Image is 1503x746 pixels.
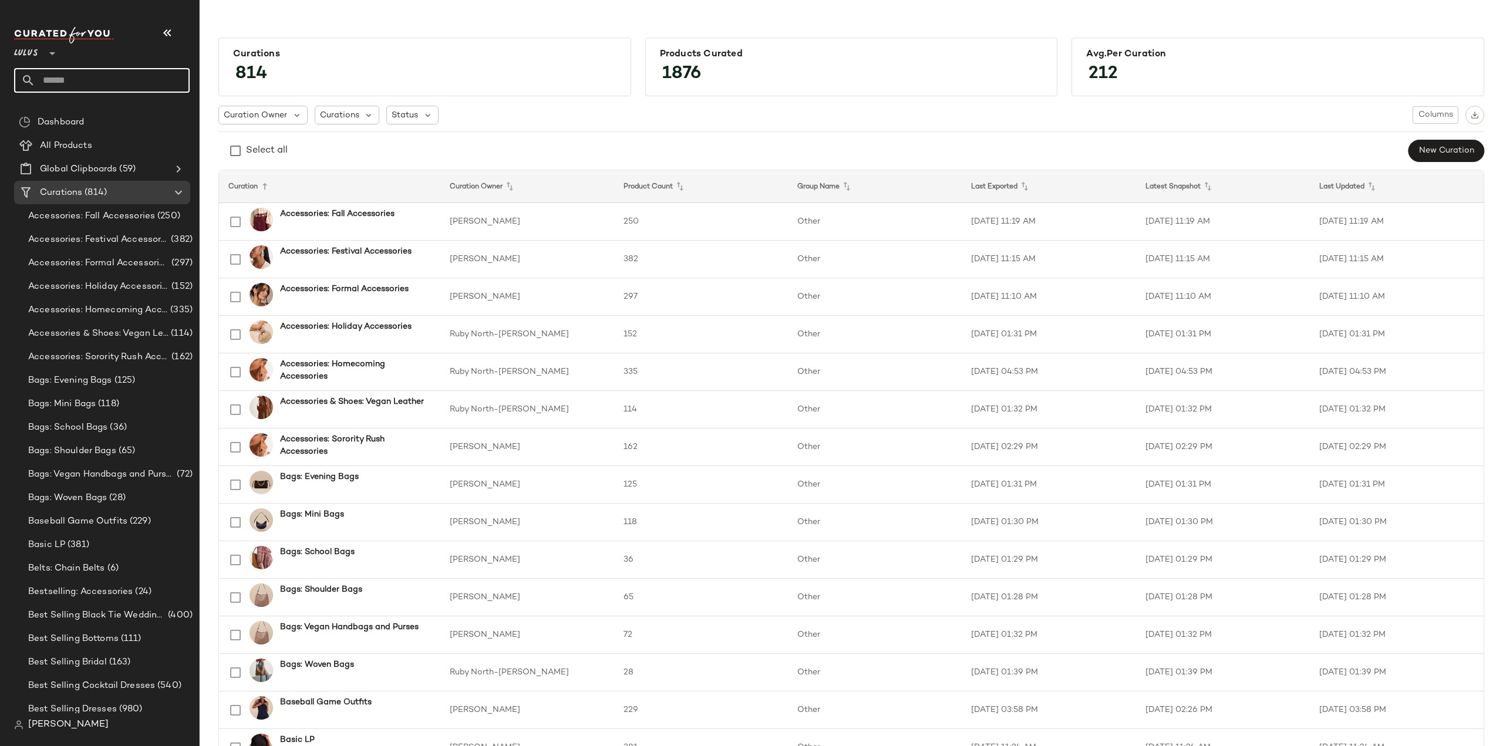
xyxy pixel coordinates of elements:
[962,391,1135,428] td: [DATE] 01:32 PM
[40,163,117,176] span: Global Clipboards
[1136,504,1310,541] td: [DATE] 01:30 PM
[962,654,1135,691] td: [DATE] 01:39 PM
[614,654,788,691] td: 28
[1086,49,1470,60] div: Avg.per Curation
[788,203,962,241] td: Other
[1413,106,1458,124] button: Columns
[440,278,614,316] td: [PERSON_NAME]
[28,327,169,340] span: Accessories & Shoes: Vegan Leather
[40,186,82,200] span: Curations
[1418,146,1474,156] span: New Curation
[614,691,788,729] td: 229
[250,696,273,720] img: 12674301_2635751.jpg
[440,579,614,616] td: [PERSON_NAME]
[280,320,412,333] b: Accessories: Holiday Accessories
[614,504,788,541] td: 118
[788,278,962,316] td: Other
[440,466,614,504] td: [PERSON_NAME]
[28,656,107,669] span: Best Selling Bridal
[440,391,614,428] td: Ruby North-[PERSON_NAME]
[614,316,788,353] td: 152
[1310,170,1484,203] th: Last Updated
[1136,691,1310,729] td: [DATE] 02:26 PM
[440,541,614,579] td: [PERSON_NAME]
[1310,203,1484,241] td: [DATE] 11:19 AM
[1136,541,1310,579] td: [DATE] 01:29 PM
[962,579,1135,616] td: [DATE] 01:28 PM
[155,210,180,223] span: (250)
[107,421,127,434] span: (36)
[1136,466,1310,504] td: [DATE] 01:31 PM
[250,583,273,607] img: 2750911_02_front_2025-08-19.jpg
[788,391,962,428] td: Other
[107,656,131,669] span: (163)
[107,491,126,505] span: (28)
[166,609,193,622] span: (400)
[1310,616,1484,654] td: [DATE] 01:32 PM
[38,116,84,129] span: Dashboard
[1136,316,1310,353] td: [DATE] 01:31 PM
[614,170,788,203] th: Product Count
[28,562,105,575] span: Belts: Chain Belts
[788,316,962,353] td: Other
[1310,428,1484,466] td: [DATE] 02:29 PM
[219,170,440,203] th: Curation
[962,278,1135,316] td: [DATE] 11:10 AM
[280,283,409,295] b: Accessories: Formal Accessories
[1310,691,1484,729] td: [DATE] 03:58 PM
[96,397,119,411] span: (118)
[169,280,193,293] span: (152)
[440,691,614,729] td: [PERSON_NAME]
[280,583,362,596] b: Bags: Shoulder Bags
[1418,110,1453,120] span: Columns
[224,109,287,121] span: Curation Owner
[614,278,788,316] td: 297
[174,468,193,481] span: (72)
[28,538,65,552] span: Basic LP
[788,654,962,691] td: Other
[127,515,151,528] span: (229)
[962,691,1135,729] td: [DATE] 03:58 PM
[19,116,31,128] img: svg%3e
[155,679,181,693] span: (540)
[440,316,614,353] td: Ruby North-[PERSON_NAME]
[1136,579,1310,616] td: [DATE] 01:28 PM
[280,696,372,708] b: Baseball Game Outfits
[250,320,273,344] img: 12142121_2522251.jpg
[28,515,127,528] span: Baseball Game Outfits
[117,163,136,176] span: (59)
[28,421,107,434] span: Bags: School Bags
[28,632,119,646] span: Best Selling Bottoms
[614,241,788,278] td: 382
[133,585,151,599] span: (24)
[280,659,354,671] b: Bags: Woven Bags
[1136,241,1310,278] td: [DATE] 11:15 AM
[28,256,169,270] span: Accessories: Formal Accessories
[14,27,114,43] img: cfy_white_logo.C9jOOHJF.svg
[392,109,418,121] span: Status
[280,546,355,558] b: Bags: School Bags
[28,679,155,693] span: Best Selling Cocktail Dresses
[28,703,117,716] span: Best Selling Dresses
[168,303,193,317] span: (335)
[112,374,136,387] span: (125)
[788,541,962,579] td: Other
[119,632,141,646] span: (111)
[788,170,962,203] th: Group Name
[250,508,273,532] img: 12614161_2597391.jpg
[1310,241,1484,278] td: [DATE] 11:15 AM
[1136,170,1310,203] th: Latest Snapshot
[28,444,116,458] span: Bags: Shoulder Bags
[82,186,107,200] span: (814)
[28,350,169,364] span: Accessories: Sorority Rush Accessories
[65,538,89,552] span: (381)
[1077,53,1130,95] span: 212
[440,241,614,278] td: [PERSON_NAME]
[117,703,143,716] span: (980)
[224,53,279,95] span: 814
[788,579,962,616] td: Other
[614,579,788,616] td: 65
[169,256,193,270] span: (297)
[1471,111,1479,119] img: svg%3e
[280,358,426,383] b: Accessories: Homecoming Accessories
